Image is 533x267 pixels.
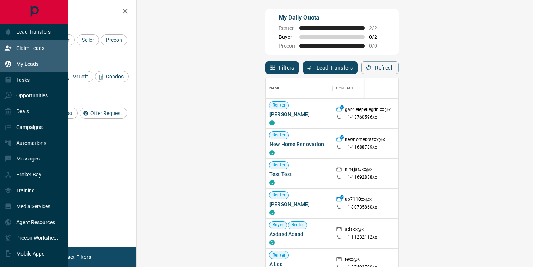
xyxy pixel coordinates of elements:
span: Renter [269,132,288,138]
span: Offer Request [88,110,125,116]
p: +1- 80735860xx [345,204,377,210]
div: Name [269,78,281,99]
div: MrLoft [61,71,93,82]
span: Renter [288,222,307,228]
span: 2 / 2 [369,25,385,31]
p: +1- 41692838xx [345,174,377,180]
p: gabrielepellegrinixx@x [345,107,391,114]
span: New Home Renovation [269,141,329,148]
div: Contact [332,78,392,99]
span: Buyer [269,222,287,228]
p: My Daily Quota [279,13,385,22]
div: condos.ca [269,210,275,215]
span: Renter [279,25,295,31]
span: 0 / 2 [369,34,385,40]
div: condos.ca [269,120,275,125]
div: condos.ca [269,240,275,245]
span: [PERSON_NAME] [269,200,329,208]
button: Refresh [361,61,399,74]
button: Lead Transfers [303,61,358,74]
button: Reset Filters [56,251,96,263]
div: Name [266,78,332,99]
div: Seller [77,34,99,45]
p: newhomebrazxx@x [345,136,385,144]
div: Offer Request [80,108,127,119]
p: +1- 41688789xx [345,144,377,151]
span: Test Test [269,170,329,178]
p: +1- 11232112xx [345,234,377,240]
p: ninejaf3xx@x [345,166,373,174]
p: adaxx@x [345,226,364,234]
div: Precon [101,34,127,45]
span: [PERSON_NAME] [269,111,329,118]
p: rexx@x [345,256,360,264]
span: Seller [79,37,97,43]
button: Filters [265,61,299,74]
div: condos.ca [269,180,275,185]
p: +1- 43760596xx [345,114,377,121]
h2: Filters [24,7,129,16]
span: Renter [269,192,288,198]
div: Contact [336,78,354,99]
span: Precon [103,37,125,43]
span: Precon [279,43,295,49]
span: Buyer [279,34,295,40]
div: Condos [95,71,129,82]
span: Renter [269,252,288,258]
span: 0 / 0 [369,43,385,49]
span: Renter [269,162,288,168]
span: Renter [269,102,288,108]
span: Condos [103,74,126,80]
span: Asdasd Adasd [269,230,329,238]
div: condos.ca [269,150,275,155]
p: up7110xx@x [345,196,372,204]
span: MrLoft [70,74,91,80]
